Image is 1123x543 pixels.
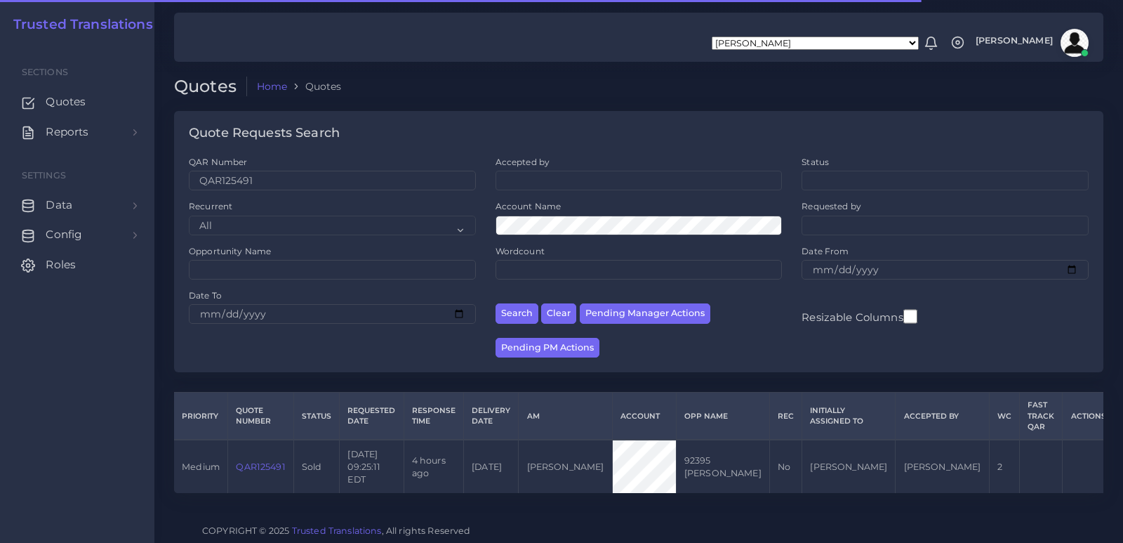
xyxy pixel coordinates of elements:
[46,94,86,110] span: Quotes
[174,77,247,97] h2: Quotes
[22,170,66,181] span: Settings
[496,245,545,257] label: Wordcount
[189,245,271,257] label: Opportunity Name
[896,393,989,440] th: Accepted by
[46,124,88,140] span: Reports
[903,308,917,325] input: Resizable Columns
[580,303,710,324] button: Pending Manager Actions
[189,200,232,212] label: Recurrent
[896,440,989,493] td: [PERSON_NAME]
[969,29,1094,57] a: [PERSON_NAME]avatar
[189,156,247,168] label: QAR Number
[46,257,76,273] span: Roles
[340,393,404,440] th: Requested Date
[46,227,82,242] span: Config
[382,523,471,538] span: , All rights Reserved
[11,250,144,280] a: Roles
[676,393,769,440] th: Opp Name
[676,440,769,493] td: 92395 [PERSON_NAME]
[989,393,1019,440] th: WC
[976,37,1053,46] span: [PERSON_NAME]
[4,17,153,33] a: Trusted Translations
[11,87,144,117] a: Quotes
[189,289,222,301] label: Date To
[463,393,518,440] th: Delivery Date
[769,393,802,440] th: REC
[612,393,676,440] th: Account
[182,462,220,472] span: medium
[802,393,896,440] th: Initially Assigned to
[496,156,550,168] label: Accepted by
[1061,29,1089,57] img: avatar
[236,462,285,472] a: QAR125491
[189,126,340,141] h4: Quote Requests Search
[404,393,463,440] th: Response Time
[228,393,294,440] th: Quote Number
[22,67,68,77] span: Sections
[404,440,463,493] td: 4 hours ago
[463,440,518,493] td: [DATE]
[1020,393,1063,440] th: Fast Track QAR
[287,79,341,93] li: Quotes
[46,197,72,213] span: Data
[293,440,339,493] td: Sold
[802,245,849,257] label: Date From
[519,393,612,440] th: AM
[174,393,228,440] th: Priority
[802,200,861,212] label: Requested by
[11,117,144,147] a: Reports
[257,79,288,93] a: Home
[293,393,339,440] th: Status
[989,440,1019,493] td: 2
[202,523,471,538] span: COPYRIGHT © 2025
[802,156,829,168] label: Status
[496,303,538,324] button: Search
[1063,393,1114,440] th: Actions
[496,338,599,358] button: Pending PM Actions
[769,440,802,493] td: No
[802,308,917,325] label: Resizable Columns
[292,525,382,536] a: Trusted Translations
[11,220,144,249] a: Config
[802,440,896,493] td: [PERSON_NAME]
[340,440,404,493] td: [DATE] 09:25:11 EDT
[541,303,576,324] button: Clear
[496,200,561,212] label: Account Name
[11,190,144,220] a: Data
[519,440,612,493] td: [PERSON_NAME]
